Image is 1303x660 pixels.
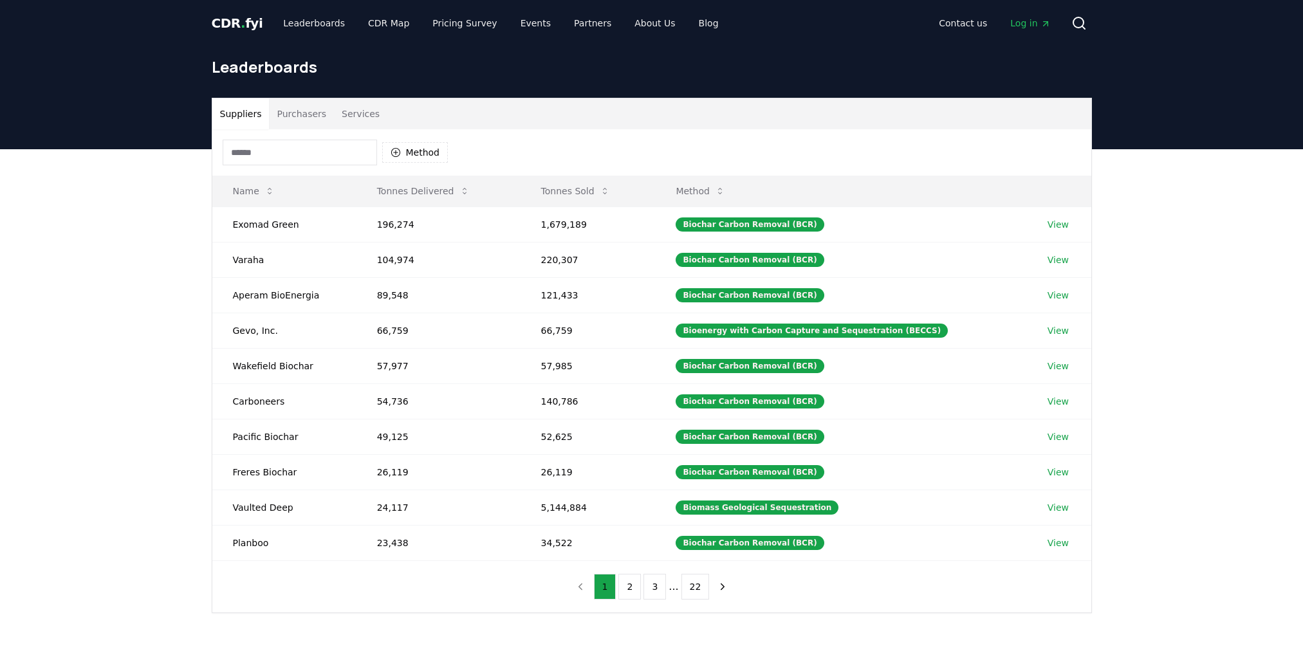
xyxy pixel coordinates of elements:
[521,313,656,348] td: 66,759
[212,383,356,419] td: Carboneers
[665,178,735,204] button: Method
[212,313,356,348] td: Gevo, Inc.
[643,574,666,600] button: 3
[1048,430,1069,443] a: View
[358,12,420,35] a: CDR Map
[1048,253,1069,266] a: View
[269,98,334,129] button: Purchasers
[676,288,824,302] div: Biochar Carbon Removal (BCR)
[356,242,521,277] td: 104,974
[422,12,507,35] a: Pricing Survey
[676,500,838,515] div: Biomass Geological Sequestration
[669,579,678,594] li: ...
[676,217,824,232] div: Biochar Carbon Removal (BCR)
[1048,501,1069,514] a: View
[212,14,263,32] a: CDR.fyi
[510,12,561,35] a: Events
[223,178,285,204] button: Name
[1048,324,1069,337] a: View
[212,348,356,383] td: Wakefield Biochar
[521,454,656,490] td: 26,119
[624,12,685,35] a: About Us
[212,419,356,454] td: Pacific Biochar
[676,324,948,338] div: Bioenergy with Carbon Capture and Sequestration (BECCS)
[1048,360,1069,372] a: View
[367,178,480,204] button: Tonnes Delivered
[676,430,824,444] div: Biochar Carbon Removal (BCR)
[334,98,387,129] button: Services
[356,206,521,242] td: 196,274
[356,454,521,490] td: 26,119
[1048,218,1069,231] a: View
[356,490,521,525] td: 24,117
[676,536,824,550] div: Biochar Carbon Removal (BCR)
[531,178,620,204] button: Tonnes Sold
[676,359,824,373] div: Biochar Carbon Removal (BCR)
[929,12,1060,35] nav: Main
[688,12,729,35] a: Blog
[521,419,656,454] td: 52,625
[212,57,1092,77] h1: Leaderboards
[356,383,521,419] td: 54,736
[212,277,356,313] td: Aperam BioEnergia
[212,525,356,560] td: Planboo
[356,348,521,383] td: 57,977
[521,206,656,242] td: 1,679,189
[676,465,824,479] div: Biochar Carbon Removal (BCR)
[1048,466,1069,479] a: View
[212,206,356,242] td: Exomad Green
[1048,289,1069,302] a: View
[1048,395,1069,408] a: View
[564,12,622,35] a: Partners
[521,348,656,383] td: 57,985
[212,15,263,31] span: CDR fyi
[356,313,521,348] td: 66,759
[1010,17,1050,30] span: Log in
[212,98,270,129] button: Suppliers
[521,242,656,277] td: 220,307
[241,15,245,31] span: .
[712,574,734,600] button: next page
[521,277,656,313] td: 121,433
[618,574,641,600] button: 2
[676,394,824,408] div: Biochar Carbon Removal (BCR)
[681,574,710,600] button: 22
[1000,12,1060,35] a: Log in
[594,574,616,600] button: 1
[521,490,656,525] td: 5,144,884
[929,12,997,35] a: Contact us
[212,454,356,490] td: Freres Biochar
[382,142,448,163] button: Method
[676,253,824,267] div: Biochar Carbon Removal (BCR)
[521,383,656,419] td: 140,786
[356,525,521,560] td: 23,438
[212,242,356,277] td: Varaha
[1048,536,1069,549] a: View
[273,12,728,35] nav: Main
[212,490,356,525] td: Vaulted Deep
[356,277,521,313] td: 89,548
[273,12,355,35] a: Leaderboards
[356,419,521,454] td: 49,125
[521,525,656,560] td: 34,522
